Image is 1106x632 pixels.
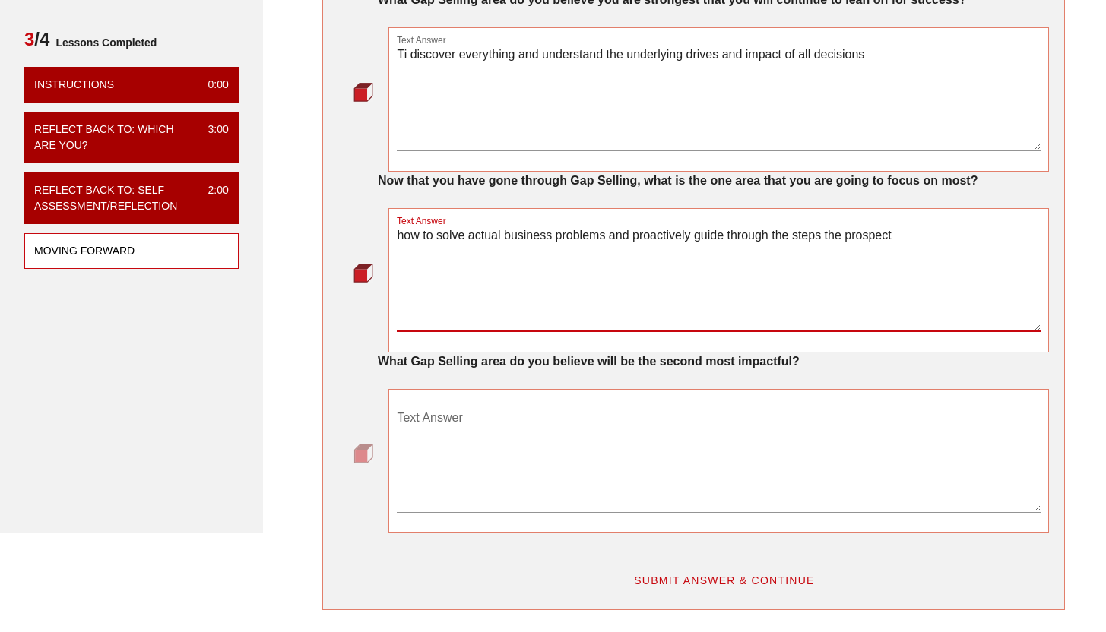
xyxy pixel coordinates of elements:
[49,27,157,58] span: Lessons Completed
[24,27,49,58] span: /4
[353,263,373,283] img: question-bullet-actve.png
[378,355,800,368] strong: What Gap Selling area do you believe will be the second most impactful?
[34,122,196,153] div: Reflect back to: WHICH ARE YOU?
[353,444,373,463] img: question-bullet.png
[378,174,978,187] strong: Now that you have gone through Gap Selling, what is the one area that you are going to focus on m...
[397,35,446,46] label: Text Answer
[633,574,815,586] span: SUBMIT ANSWER & CONTINUE
[397,216,446,227] label: Text Answer
[196,122,229,153] div: 3:00
[34,77,114,93] div: Instructions
[353,82,373,102] img: question-bullet-actve.png
[196,182,229,214] div: 2:00
[34,243,135,259] div: Moving Forward
[196,77,229,93] div: 0:00
[621,567,827,594] button: SUBMIT ANSWER & CONTINUE
[24,29,34,49] span: 3
[34,182,196,214] div: Reflect back to: Self Assessment/Reflection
